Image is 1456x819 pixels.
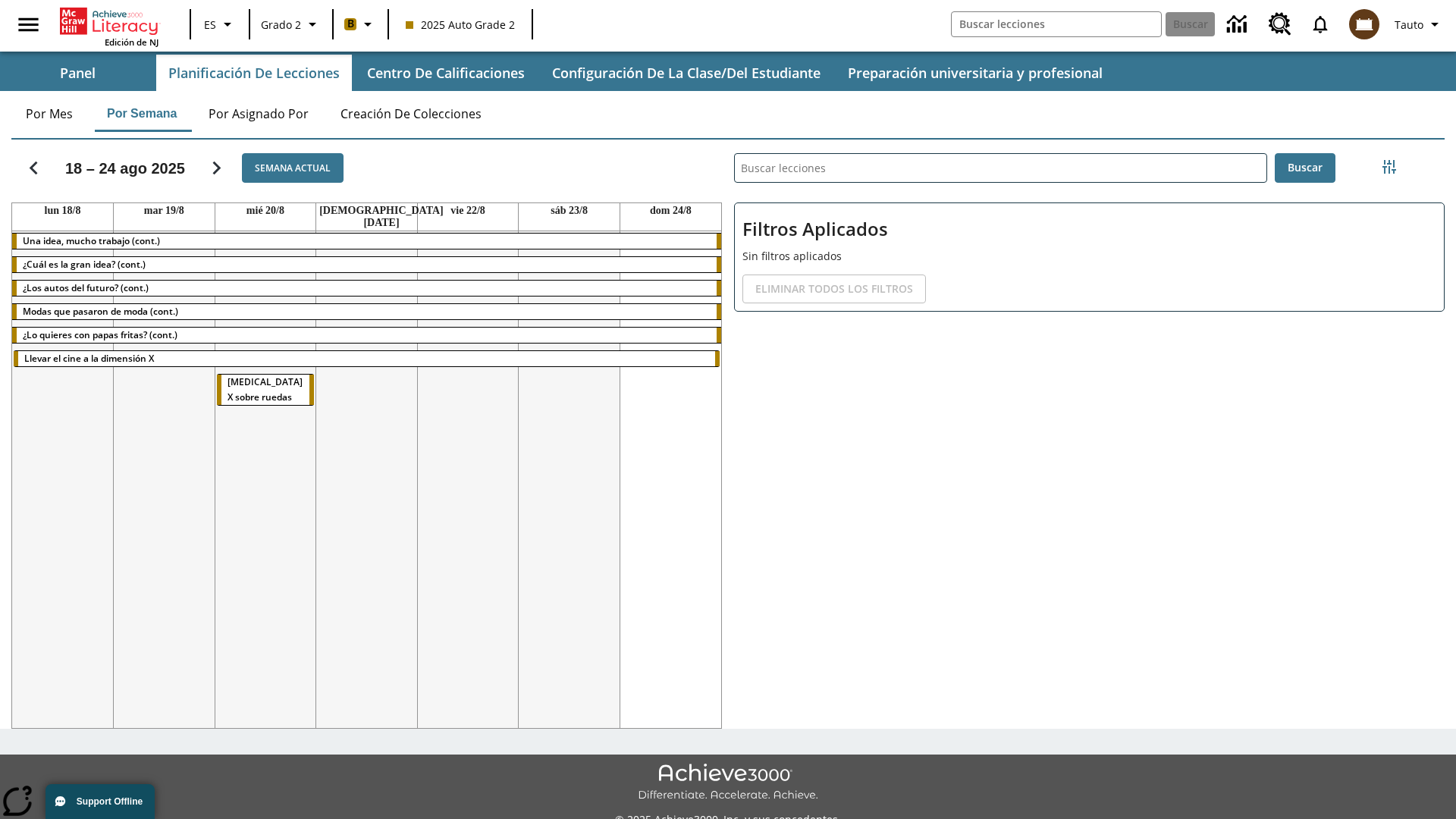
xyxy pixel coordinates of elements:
a: 24 de agosto de 2025 [647,203,695,218]
a: Portada [60,6,158,36]
div: Rayos X sobre ruedas [217,375,315,405]
a: Notificaciones [1301,5,1340,44]
span: Rayos X sobre ruedas [227,375,303,403]
h2: 18 – 24 ago 2025 [65,159,185,177]
div: ¿Cuál es la gran idea? (cont.) [12,257,721,272]
a: 18 de agosto de 2025 [42,203,84,218]
button: Abrir el menú lateral [6,2,51,47]
button: Por mes [11,96,87,132]
a: 20 de agosto de 2025 [243,203,287,218]
a: 23 de agosto de 2025 [548,203,591,218]
button: Creación de colecciones [328,96,494,132]
button: Preparación universitaria y profesional [836,55,1115,91]
button: Perfil/Configuración [1389,11,1450,38]
span: ¿Lo quieres con papas fritas? (cont.) [23,328,177,341]
span: Una idea, mucho trabajo (cont.) [23,234,160,247]
a: Centro de información [1218,4,1260,45]
a: 19 de agosto de 2025 [141,203,187,218]
div: Filtros Aplicados [734,202,1445,312]
button: Planificación de lecciones [156,55,352,91]
button: Grado: Grado 2, Elige un grado [255,11,328,38]
button: Panel [2,55,153,91]
div: ¿Los autos del futuro? (cont.) [12,281,721,296]
button: Configuración de la clase/del estudiante [540,55,833,91]
a: Centro de recursos, Se abrirá en una pestaña nueva. [1260,4,1301,45]
div: Buscar [722,133,1445,729]
h2: Filtros Aplicados [742,211,1436,248]
span: Llevar el cine a la dimensión X [24,352,154,365]
span: ES [204,17,216,33]
span: Tauto [1395,17,1423,33]
button: Por asignado por [196,96,321,132]
input: Buscar lecciones [735,154,1266,182]
a: 21 de agosto de 2025 [316,203,447,231]
span: ¿Cuál es la gran idea? (cont.) [23,258,146,271]
button: Escoja un nuevo avatar [1340,5,1389,44]
span: Grado 2 [261,17,301,33]
span: B [347,14,354,33]
button: Lenguaje: ES, Selecciona un idioma [196,11,244,38]
div: Una idea, mucho trabajo (cont.) [12,234,721,249]
a: 22 de agosto de 2025 [447,203,488,218]
div: Portada [60,5,158,48]
div: ¿Lo quieres con papas fritas? (cont.) [12,328,721,343]
img: Achieve3000 Differentiate Accelerate Achieve [638,764,818,802]
button: Seguir [197,149,236,187]
span: Support Offline [77,796,143,807]
span: ¿Los autos del futuro? (cont.) [23,281,149,294]
div: Llevar el cine a la dimensión X [14,351,720,366]
span: Modas que pasaron de moda (cont.) [23,305,178,318]
button: Buscar [1275,153,1335,183]
button: Por semana [95,96,189,132]
button: Menú lateral de filtros [1374,152,1404,182]
button: Semana actual [242,153,344,183]
button: Centro de calificaciones [355,55,537,91]
input: Buscar campo [952,12,1161,36]
div: Modas que pasaron de moda (cont.) [12,304,721,319]
span: Edición de NJ [105,36,158,48]
img: avatar image [1349,9,1379,39]
button: Support Offline [45,784,155,819]
button: Regresar [14,149,53,187]
span: 2025 Auto Grade 2 [406,17,515,33]
button: Boost El color de la clase es anaranjado claro. Cambiar el color de la clase. [338,11,383,38]
p: Sin filtros aplicados [742,248,1436,264]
